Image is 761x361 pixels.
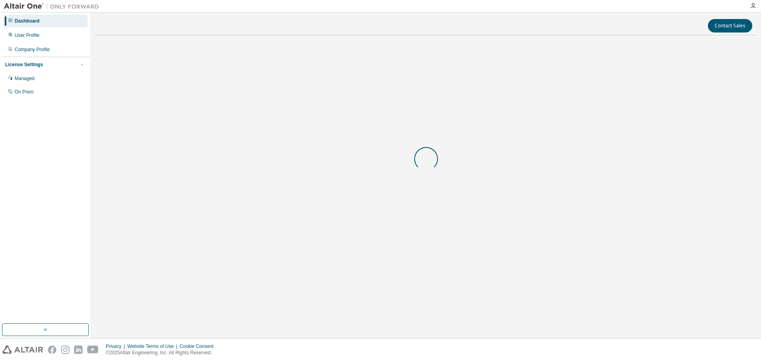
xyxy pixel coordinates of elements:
img: youtube.svg [87,346,99,354]
img: facebook.svg [48,346,56,354]
img: Altair One [4,2,103,10]
img: linkedin.svg [74,346,82,354]
button: Contact Sales [708,19,752,32]
div: Dashboard [15,18,40,24]
img: altair_logo.svg [2,346,43,354]
div: User Profile [15,32,40,38]
div: Managed [15,75,34,82]
p: © 2025 Altair Engineering, Inc. All Rights Reserved. [106,350,218,356]
div: On Prem [15,89,34,95]
div: Website Terms of Use [127,343,180,350]
div: Privacy [106,343,127,350]
div: License Settings [5,61,43,68]
img: instagram.svg [61,346,69,354]
div: Cookie Consent [180,343,218,350]
div: Company Profile [15,46,50,53]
